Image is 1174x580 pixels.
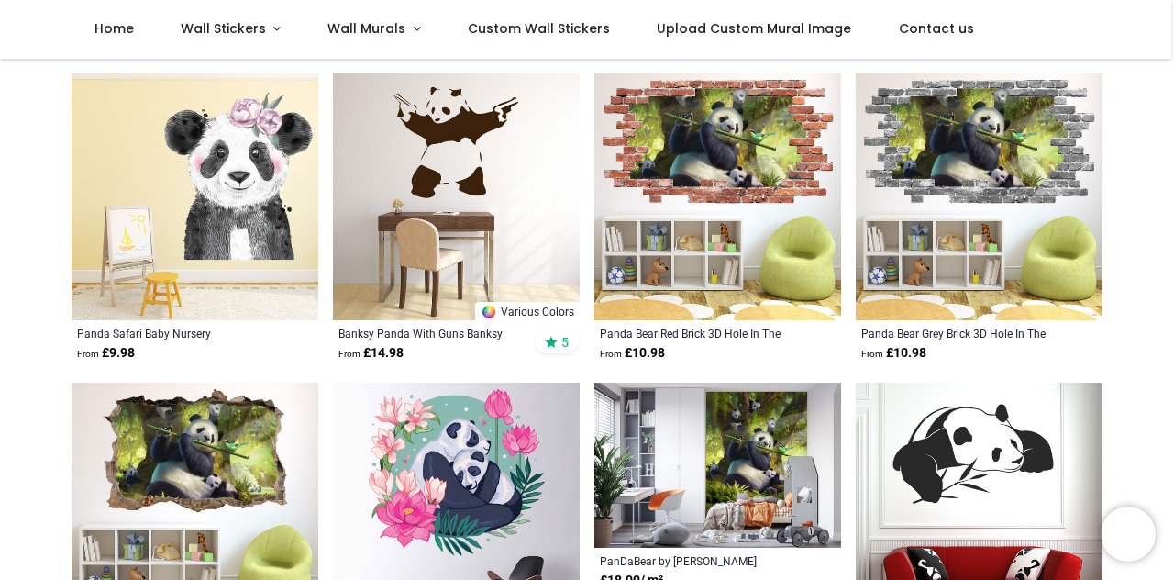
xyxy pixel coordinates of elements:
a: Banksy Panda With Guns Banksy Wall Art [338,326,526,340]
span: 5 [561,334,569,351]
a: Panda Bear Red Brick 3D Hole In The [600,326,788,340]
strong: £ 9.98 [77,344,135,362]
span: Home [94,19,134,38]
a: Panda Safari Baby Nursery [77,326,265,340]
span: From [861,349,883,359]
img: Panda Bear Grey Brick 3D Hole In The Wall Sticker [856,73,1102,320]
span: From [600,349,622,359]
img: Panda Safari Baby Nursery Wall Sticker [72,73,318,320]
img: Banksy Panda With Guns Wall Sticker Banksy Wall Art [333,73,580,320]
img: Panda Bear Red Brick 3D Hole In The Wall Sticker [594,73,841,320]
span: Custom Wall Stickers [468,19,610,38]
img: Color Wheel [481,304,497,320]
strong: £ 10.98 [600,344,665,362]
iframe: Brevo live chat [1101,507,1156,562]
span: Wall Murals [327,19,405,38]
span: From [77,349,99,359]
span: Wall Stickers [181,19,266,38]
strong: £ 14.98 [338,344,404,362]
a: Various Colors [475,302,580,320]
span: From [338,349,360,359]
span: Contact us [899,19,974,38]
a: PanDaBear by [PERSON_NAME] [600,553,788,568]
a: Panda Bear Grey Brick 3D Hole In The [861,326,1049,340]
img: PanDaBear Wall Mural by Jerry Lofaro [594,383,841,548]
span: Upload Custom Mural Image [657,19,851,38]
strong: £ 10.98 [861,344,926,362]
